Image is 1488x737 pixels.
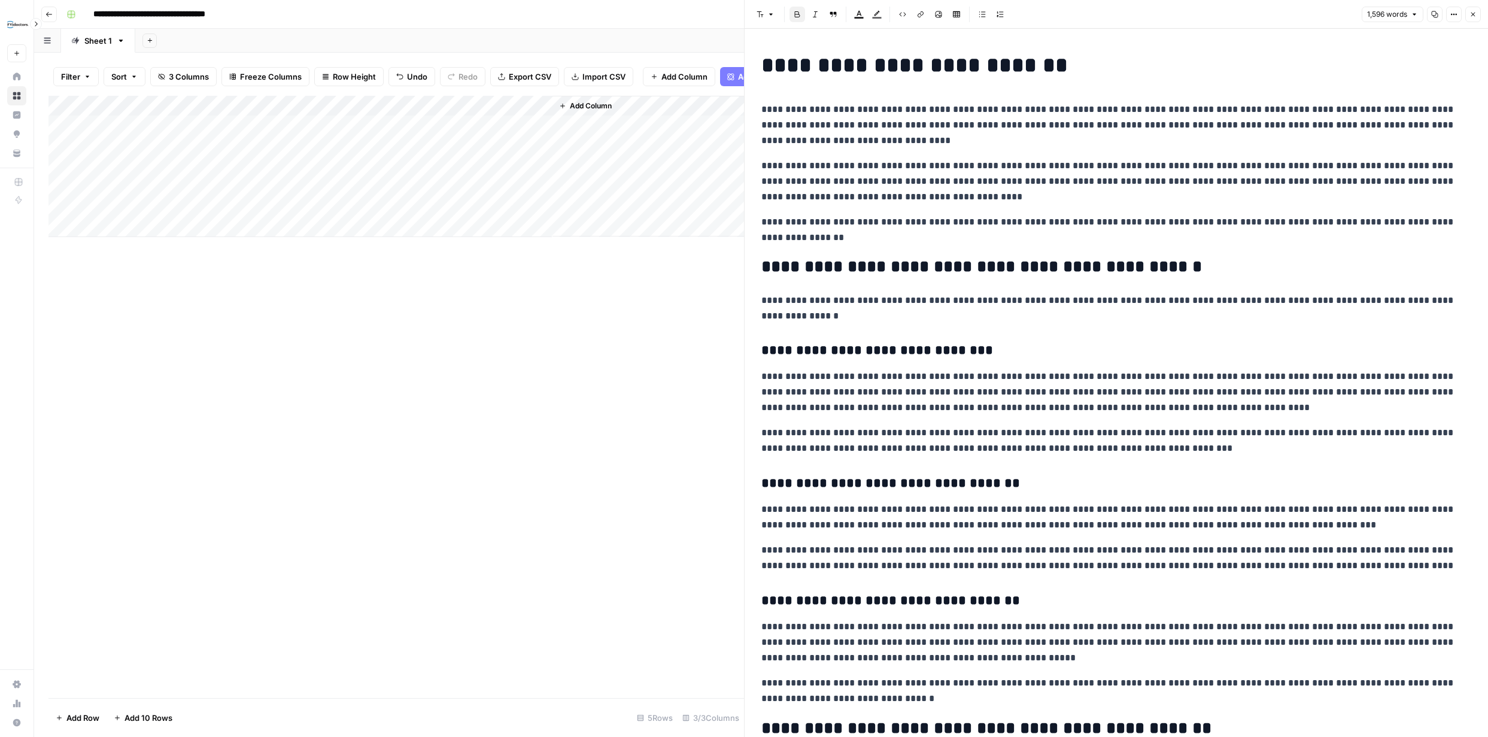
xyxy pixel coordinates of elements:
span: Undo [407,71,427,83]
span: Sort [111,71,127,83]
span: Freeze Columns [240,71,302,83]
button: 1,596 words [1362,7,1423,22]
span: Export CSV [509,71,551,83]
a: Home [7,67,26,86]
div: 5 Rows [632,708,678,727]
span: Add Row [66,712,99,724]
a: Usage [7,694,26,713]
button: Add Row [48,708,107,727]
a: Your Data [7,144,26,163]
span: Add Column [661,71,707,83]
button: Redo [440,67,485,86]
span: Import CSV [582,71,625,83]
button: Filter [53,67,99,86]
span: Add Power Agent [738,71,803,83]
span: 3 Columns [169,71,209,83]
a: Settings [7,675,26,694]
button: Help + Support [7,713,26,732]
span: Add 10 Rows [124,712,172,724]
a: Browse [7,86,26,105]
button: Workspace: FYidoctors [7,10,26,40]
button: Add 10 Rows [107,708,180,727]
div: 3/3 Columns [678,708,744,727]
div: Sheet 1 [84,35,112,47]
a: Opportunities [7,125,26,144]
a: Insights [7,105,26,125]
button: Add Column [643,67,715,86]
a: Sheet 1 [61,29,135,53]
button: Add Column [554,98,617,114]
button: 3 Columns [150,67,217,86]
button: Undo [388,67,435,86]
button: Import CSV [564,67,633,86]
span: Filter [61,71,80,83]
img: FYidoctors Logo [7,14,29,35]
span: 1,596 words [1367,9,1407,20]
span: Add Column [570,101,612,111]
button: Row Height [314,67,384,86]
button: Freeze Columns [221,67,309,86]
span: Row Height [333,71,376,83]
button: Sort [104,67,145,86]
button: Add Power Agent [720,67,810,86]
span: Redo [458,71,478,83]
button: Export CSV [490,67,559,86]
